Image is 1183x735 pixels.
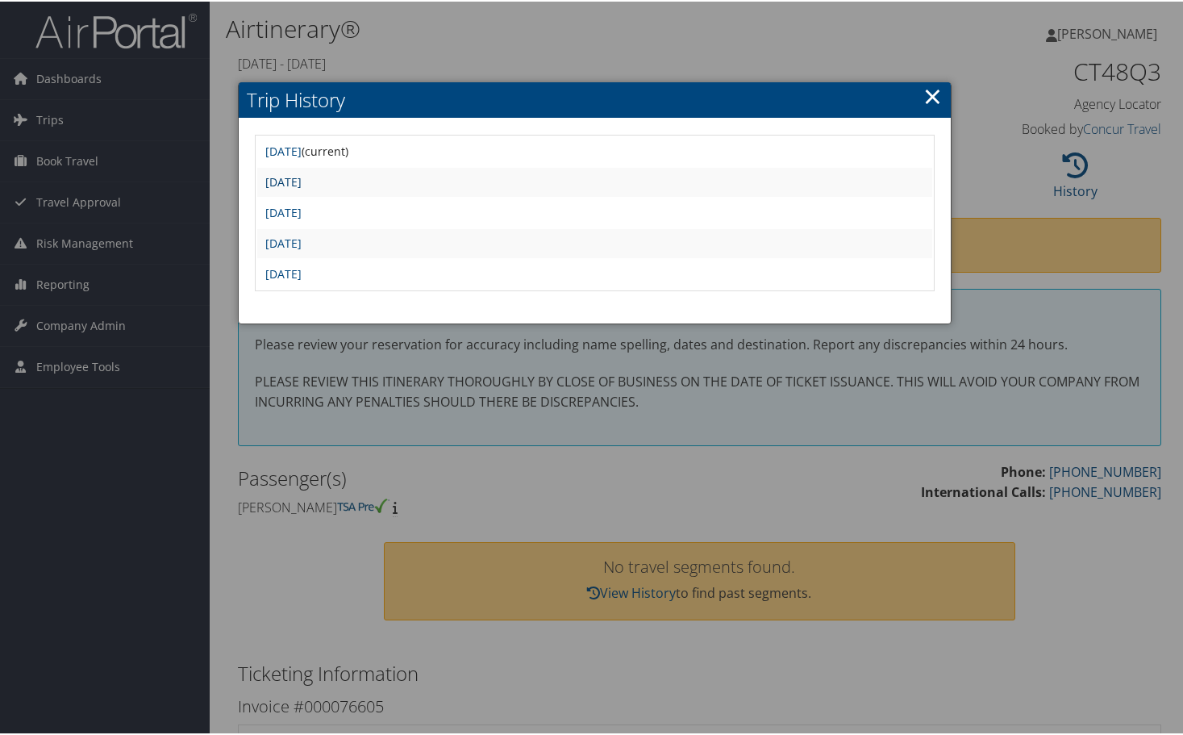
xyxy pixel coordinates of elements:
a: [DATE] [265,173,302,188]
td: (current) [257,136,932,165]
h2: Trip History [239,81,951,116]
a: [DATE] [265,265,302,280]
a: × [923,78,942,111]
a: [DATE] [265,142,302,157]
a: [DATE] [265,234,302,249]
a: [DATE] [265,203,302,219]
